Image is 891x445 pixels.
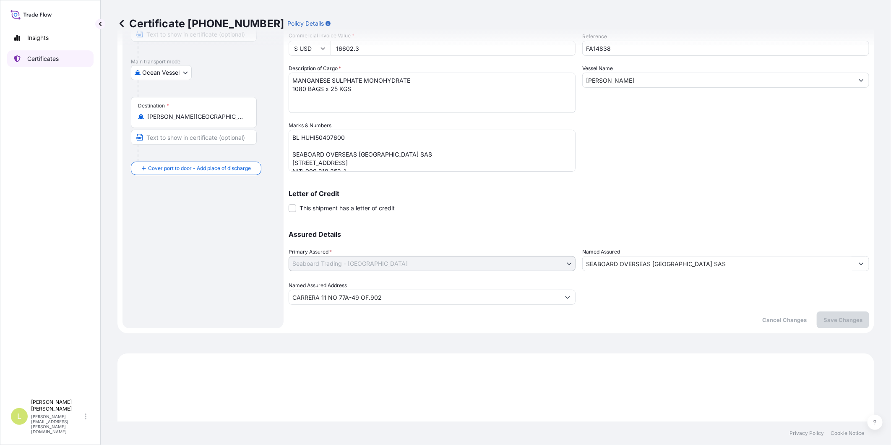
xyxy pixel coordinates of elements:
input: Type to search vessel name or IMO [583,73,854,88]
textarea: BL HUHI50407600 SEABOARD OVERSEAS [GEOGRAPHIC_DATA] SAS [STREET_ADDRESS] NIT: 900.219.353-1 [289,130,576,172]
button: Save Changes [817,311,869,328]
label: Vessel Name [582,64,613,73]
textarea: MANGANESE SULPHATE MONOHYDRATE 1080 BAGS x 25 KGS [289,73,576,113]
div: Destination [138,102,169,109]
button: Show suggestions [854,256,869,271]
input: Enter amount [331,41,576,56]
label: Marks & Numbers [289,121,331,130]
p: [PERSON_NAME][EMAIL_ADDRESS][PERSON_NAME][DOMAIN_NAME] [31,414,83,434]
button: Seaboard Trading - [GEOGRAPHIC_DATA] [289,256,576,271]
span: This shipment has a letter of credit [300,204,395,212]
a: Insights [7,29,94,46]
button: Show suggestions [560,290,575,305]
p: [PERSON_NAME] [PERSON_NAME] [31,399,83,412]
button: Cover port to door - Add place of discharge [131,162,261,175]
p: Assured Details [289,231,869,238]
input: Text to appear on certificate [131,130,257,145]
label: Description of Cargo [289,64,341,73]
a: Cookie Notice [831,430,864,437]
a: Certificates [7,50,94,67]
p: Certificates [27,55,59,63]
button: Select transport [131,65,192,80]
span: Ocean Vessel [142,68,180,77]
input: Enter booking reference [582,41,869,56]
label: Named Assured [582,248,620,256]
input: Destination [147,113,246,121]
p: Main transport mode [131,58,275,65]
p: Policy Details [287,19,324,28]
p: Cancel Changes [762,316,807,324]
span: Cover port to door - Add place of discharge [148,164,251,173]
p: Save Changes [823,316,862,324]
p: Certificate [PHONE_NUMBER] [117,17,284,30]
span: Primary Assured [289,248,332,256]
span: Seaboard Trading - [GEOGRAPHIC_DATA] [292,259,408,268]
a: Privacy Policy [789,430,824,437]
input: Named Assured Address [289,290,560,305]
span: L [17,412,21,421]
p: Insights [27,34,49,42]
input: Assured Name [583,256,854,271]
button: Cancel Changes [756,311,813,328]
button: Show suggestions [854,73,869,88]
p: Letter of Credit [289,190,869,197]
label: Named Assured Address [289,281,347,290]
